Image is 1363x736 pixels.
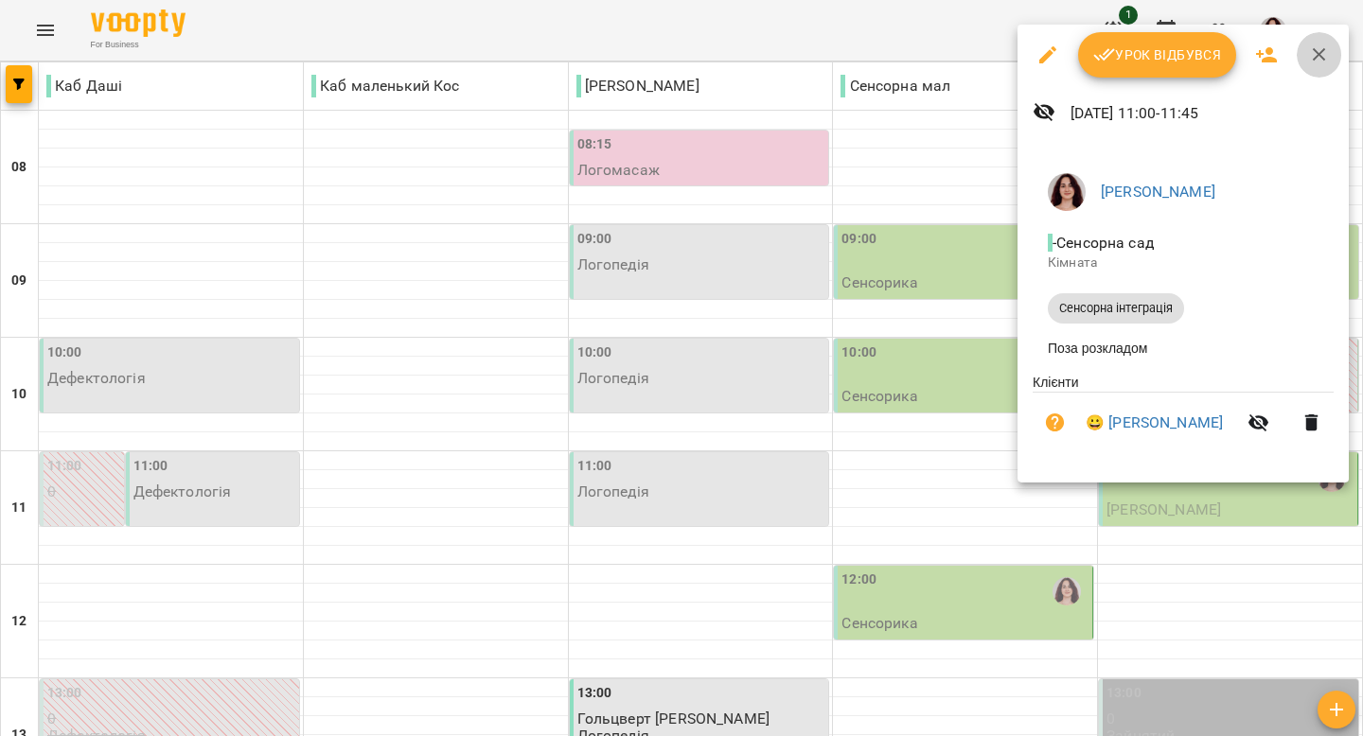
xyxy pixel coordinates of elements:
[1048,254,1319,272] p: Кімната
[1048,234,1158,252] span: - Сенсорна сад
[1086,412,1223,434] a: 😀 [PERSON_NAME]
[1078,32,1237,78] button: Урок відбувся
[1048,300,1184,317] span: Сенсорна інтеграція
[1093,44,1222,66] span: Урок відбувся
[1048,173,1086,211] img: 170a41ecacc6101aff12a142c38b6f34.jpeg
[1033,373,1334,461] ul: Клієнти
[1101,183,1215,201] a: [PERSON_NAME]
[1033,400,1078,446] button: Візит ще не сплачено. Додати оплату?
[1033,331,1334,365] li: Поза розкладом
[1071,102,1335,125] p: [DATE] 11:00 - 11:45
